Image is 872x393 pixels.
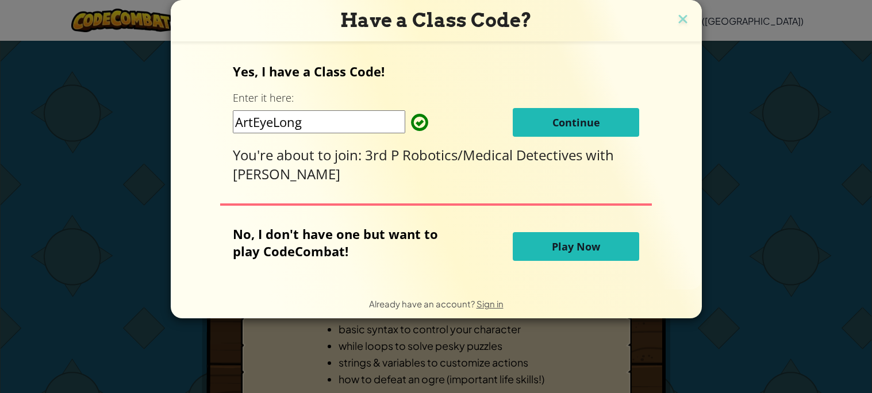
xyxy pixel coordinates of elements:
span: Play Now [552,240,600,253]
span: You're about to join: [233,145,365,164]
label: Enter it here: [233,91,294,105]
p: Yes, I have a Class Code! [233,63,639,80]
a: Sign in [477,298,504,309]
span: 3rd P Robotics/Medical Detectives [365,145,586,164]
span: with [586,145,614,164]
span: Already have an account? [369,298,477,309]
span: Have a Class Code? [340,9,532,32]
span: [PERSON_NAME] [233,164,340,183]
img: close icon [675,11,690,29]
p: No, I don't have one but want to play CodeCombat! [233,225,455,260]
button: Play Now [513,232,639,261]
span: Continue [552,115,600,129]
button: Continue [513,108,639,137]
